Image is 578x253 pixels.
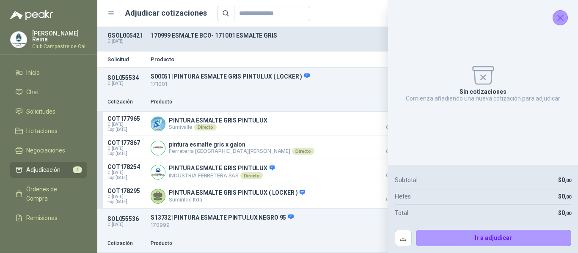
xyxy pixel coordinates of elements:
p: SOL055534 [107,74,146,81]
p: Producto [151,239,368,248]
a: Licitaciones [10,123,87,139]
p: Solicitud [107,57,146,62]
a: Remisiones [10,210,87,226]
span: Solicitudes [26,107,55,116]
span: Remisiones [26,213,58,223]
p: $ [558,175,571,185]
p: Total [395,208,408,218]
p: Producto [151,57,446,62]
p: Sumintec ltda [169,196,305,203]
span: Exp: [DATE] [107,127,146,132]
p: S00051 | PINTURA ESMALTE GRIS PINTULUX ( LOCKER ) [151,73,446,80]
img: Company Logo [151,117,165,131]
span: ,00 [565,194,571,200]
span: Licitaciones [26,126,58,136]
p: [PERSON_NAME] Reina [32,30,87,42]
span: Crédito 30 días [373,174,416,178]
p: Precio [373,98,416,106]
p: Sin cotizaciones [460,88,506,95]
span: Crédito 30 días [373,198,416,202]
p: $ 482.307 [373,115,416,130]
img: Company Logo [151,165,165,179]
p: Ferretería [GEOGRAPHIC_DATA][PERSON_NAME] [169,148,314,155]
button: Ir a adjudicar [416,230,572,247]
a: Adjudicación4 [10,162,87,178]
p: Comienza añadiendo una nueva cotización para adjudicar [406,95,560,102]
p: Sumivalle [169,124,267,131]
span: C: [DATE] [107,194,146,199]
p: $ [558,192,571,201]
div: Directo [240,172,263,179]
span: Órdenes de Compra [26,185,79,203]
span: Exp: [DATE] [107,175,146,180]
a: Solicitudes [10,103,87,120]
span: C: [DATE] [107,170,146,175]
span: Crédito 30 días [373,150,416,154]
h1: Adjudicar cotizaciones [125,7,207,19]
p: PINTURA ESMALTE GRIS PINTULUX ( LOCKER ) [169,189,305,197]
p: PINTURA ESMALTE GRIS PINTULUX [169,117,267,124]
span: Crédito 30 días [373,125,416,130]
a: Inicio [10,65,87,81]
span: ,00 [565,211,571,216]
p: pintura esmalte gris x galon [169,141,314,148]
p: COT177867 [107,139,146,146]
p: C: [DATE] [107,39,146,44]
p: Cotización [107,239,146,248]
p: $ [558,208,571,218]
p: Fletes [395,192,411,201]
img: Company Logo [11,32,27,48]
a: Órdenes de Compra [10,181,87,207]
p: 170999 ESMALTE BCO- 171001 ESMALTE GRIS [151,32,446,39]
div: Directo [292,148,314,155]
span: C: [DATE] [107,146,146,151]
p: PINTURA ESMALTE GRIS PINTULUX [169,165,275,172]
p: SOL055536 [107,215,146,222]
p: GSOL005421 [107,32,146,39]
p: S13732 | PINTURA ESMALTE PINTULUX NEGRO 95 [151,214,446,221]
img: Logo peakr [10,10,53,20]
span: 0 [561,209,571,216]
p: $ 689.158 [373,188,416,202]
p: $ 487.900 [373,139,416,154]
span: Adjudicación [26,165,61,174]
span: 0 [561,177,571,183]
p: $ 502.408 [373,163,416,178]
p: COT178295 [107,188,146,194]
p: Precio [373,239,416,248]
p: INDUSTRIA FERRETERA SAS [169,172,275,179]
p: 171001 [151,80,446,88]
p: Club Campestre de Cali [32,44,87,49]
span: Exp: [DATE] [107,151,146,156]
p: Cotización [107,98,146,106]
img: Company Logo [151,141,165,155]
span: Chat [26,87,39,97]
p: C: [DATE] [107,222,146,227]
p: 170999 [151,221,446,229]
p: COT178254 [107,163,146,170]
a: Chat [10,84,87,100]
a: Configuración [10,229,87,245]
p: Subtotal [395,175,418,185]
span: Inicio [26,68,40,77]
span: Exp: [DATE] [107,199,146,204]
p: COT177965 [107,115,146,122]
span: ,00 [565,178,571,183]
span: C: [DATE] [107,122,146,127]
span: Negociaciones [26,146,65,155]
div: Directo [194,124,217,131]
p: Producto [151,98,368,106]
p: C: [DATE] [107,81,146,86]
a: Negociaciones [10,142,87,158]
span: 0 [561,193,571,200]
span: 4 [73,166,82,173]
